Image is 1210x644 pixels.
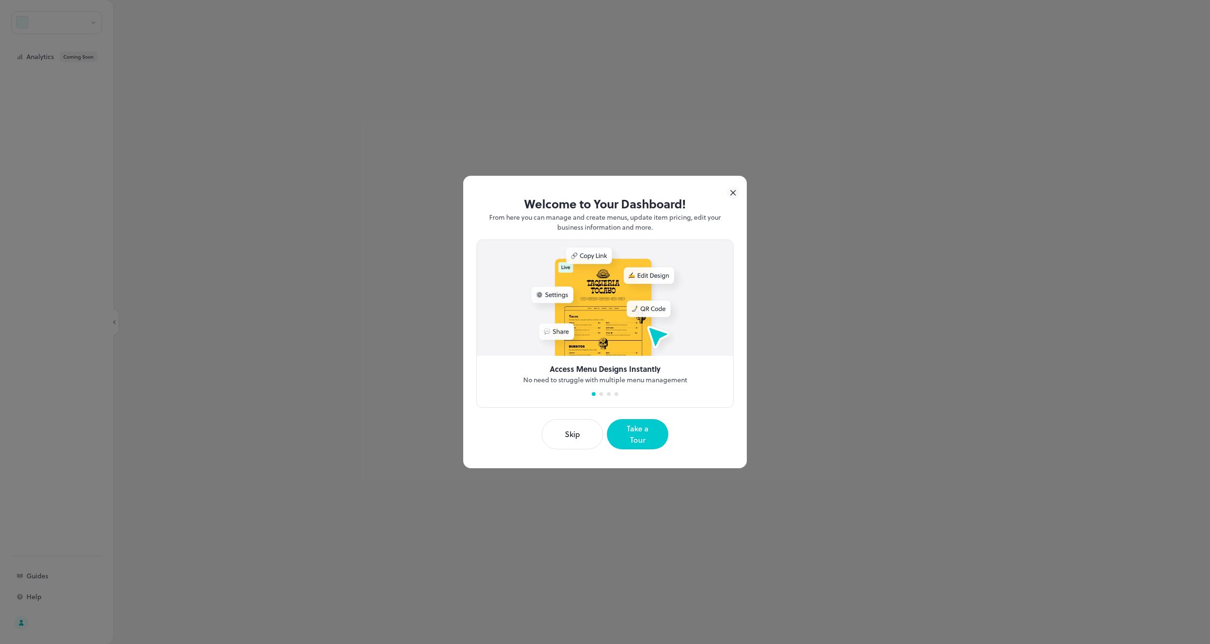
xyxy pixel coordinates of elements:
[523,375,687,385] p: No need to struggle with multiple menu management
[542,419,603,449] button: Skip
[607,419,668,449] button: Take a Tour
[476,195,734,213] p: Welcome to Your Dashboard!
[476,212,734,232] p: From here you can manage and create menus, update item pricing, edit your business information an...
[477,240,733,356] img: intro-access-menu-design-1ff07d5f.jpg
[550,363,660,375] p: Access Menu Designs Instantly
